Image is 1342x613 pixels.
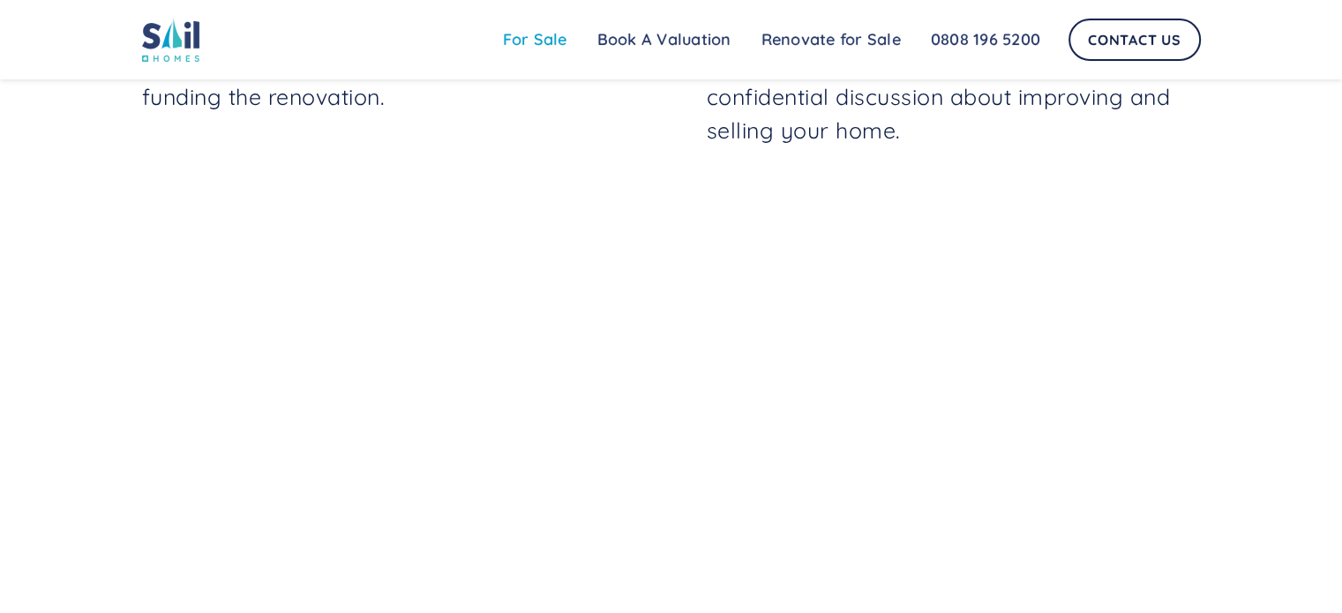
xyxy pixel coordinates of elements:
[488,22,582,57] a: For Sale
[582,22,746,57] a: Book A Valuation
[142,18,200,62] img: sail home logo colored
[916,22,1055,57] a: 0808 196 5200
[707,14,1201,146] p: It all begins with a phone call. for a confidential discussion about improving and selling your h...
[1068,19,1201,61] a: Contact Us
[746,22,916,57] a: Renovate for Sale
